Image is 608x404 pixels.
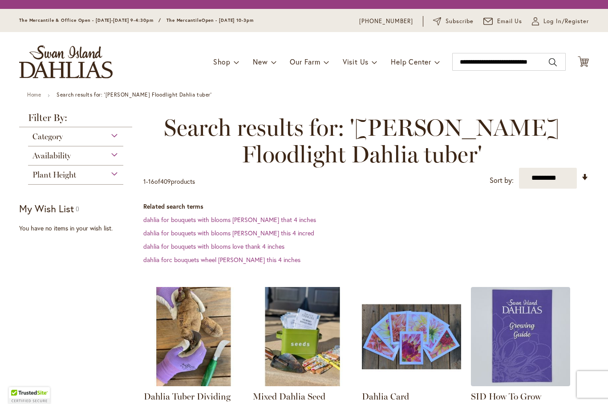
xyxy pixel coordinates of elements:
span: 1 [143,177,146,186]
a: Home [27,91,41,98]
img: Mixed Dahlia Seed [253,287,352,386]
a: Subscribe [433,17,474,26]
a: store logo [19,45,113,78]
a: Dahlia Tuber Dividing Knife [144,380,243,388]
span: Availability [32,151,71,161]
a: Email Us [483,17,523,26]
strong: My Wish List [19,202,74,215]
span: Visit Us [343,57,369,66]
dt: Related search terms [143,202,589,211]
span: 409 [160,177,171,186]
strong: Filter By: [19,113,132,127]
img: Swan Island Dahlias - How to Grow Guide [471,287,570,386]
button: Search [549,55,557,69]
p: - of products [143,174,195,189]
a: Mixed Dahlia Seed [253,391,325,402]
img: Dahlia Tuber Dividing Knife [144,287,243,386]
span: Help Center [391,57,431,66]
span: Email Us [497,17,523,26]
span: Search results for: '[PERSON_NAME] Floodlight Dahlia tuber' [143,114,580,168]
div: You have no items in your wish list. [19,224,138,233]
span: New [253,57,268,66]
a: Log In/Register [532,17,589,26]
span: Category [32,132,63,141]
a: Mixed Dahlia Seed [253,380,352,388]
label: Sort by: [490,172,514,189]
a: dahlia for bouquets with blooms [PERSON_NAME] this 4 incred [143,229,314,237]
span: The Mercantile & Office Open - [DATE]-[DATE] 9-4:30pm / The Mercantile [19,17,202,23]
span: Plant Height [32,170,76,180]
span: Log In/Register [543,17,589,26]
span: Shop [213,57,231,66]
a: Group shot of Dahlia Cards [362,380,461,388]
a: Swan Island Dahlias - How to Grow Guide [471,380,570,388]
span: Our Farm [290,57,320,66]
span: Subscribe [446,17,474,26]
span: Open - [DATE] 10-3pm [202,17,254,23]
span: 16 [148,177,154,186]
iframe: Launch Accessibility Center [7,372,32,397]
a: [PHONE_NUMBER] [359,17,413,26]
a: dahlia forc bouquets wheel [PERSON_NAME] this 4 inches [143,255,300,264]
strong: Search results for: '[PERSON_NAME] Floodlight Dahlia tuber' [57,91,211,98]
a: Dahlia Card [362,391,409,402]
img: Group shot of Dahlia Cards [362,287,461,386]
a: dahlia for bouquets with blooms [PERSON_NAME] that 4 inches [143,215,316,224]
a: dahlia for bouquets with blooms love thank 4 inches [143,242,284,250]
